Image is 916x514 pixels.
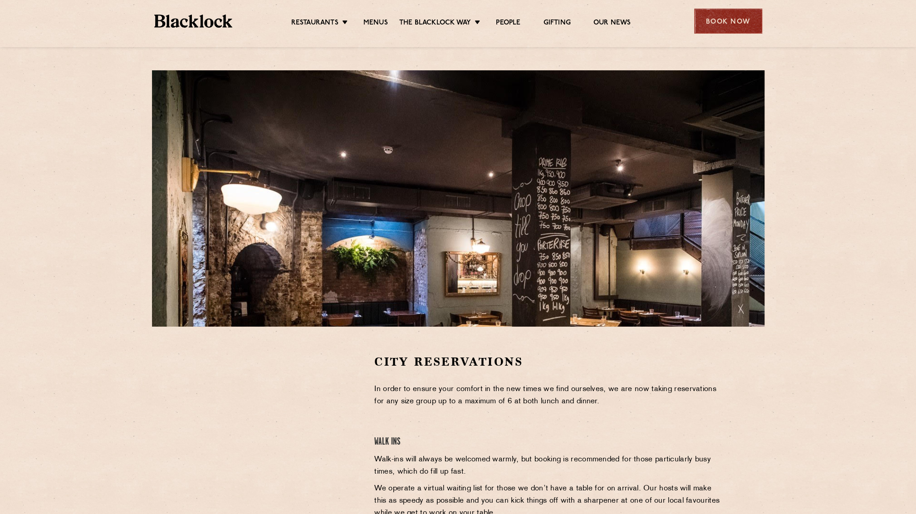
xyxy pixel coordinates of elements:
[694,9,762,34] div: Book Now
[374,436,722,448] h4: Walk Ins
[291,19,338,29] a: Restaurants
[374,354,722,370] h2: City Reservations
[399,19,471,29] a: The Blacklock Way
[374,383,722,408] p: In order to ensure your comfort in the new times we find ourselves, we are now taking reservation...
[226,354,328,490] iframe: OpenTable make booking widget
[496,19,520,29] a: People
[363,19,388,29] a: Menus
[543,19,570,29] a: Gifting
[154,15,233,28] img: BL_Textured_Logo-footer-cropped.svg
[593,19,631,29] a: Our News
[374,454,722,478] p: Walk-ins will always be welcomed warmly, but booking is recommended for those particularly busy t...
